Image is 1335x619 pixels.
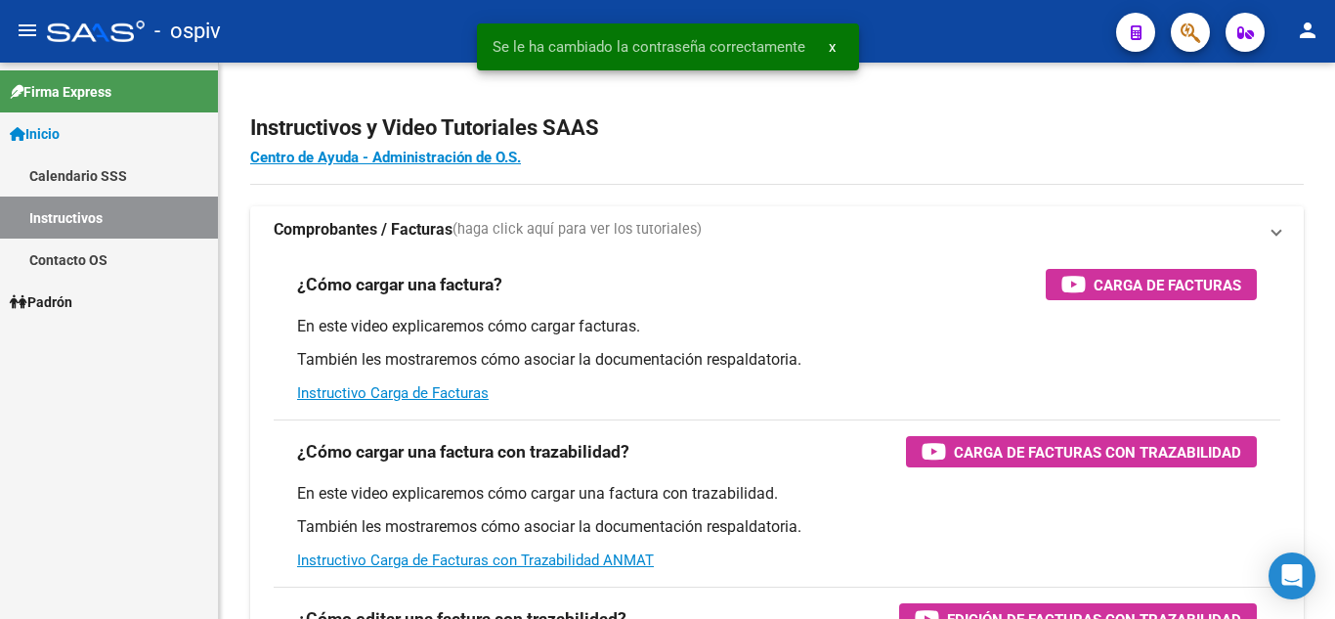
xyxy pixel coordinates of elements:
span: Firma Express [10,81,111,103]
mat-icon: menu [16,19,39,42]
span: Carga de Facturas [1094,273,1241,297]
button: x [813,29,851,65]
h3: ¿Cómo cargar una factura? [297,271,502,298]
strong: Comprobantes / Facturas [274,219,452,241]
mat-icon: person [1296,19,1319,42]
div: Open Intercom Messenger [1269,553,1315,599]
span: x [829,38,836,56]
span: - ospiv [154,10,221,53]
span: Carga de Facturas con Trazabilidad [954,440,1241,464]
a: Instructivo Carga de Facturas con Trazabilidad ANMAT [297,552,654,569]
p: En este video explicaremos cómo cargar facturas. [297,316,1257,337]
mat-expansion-panel-header: Comprobantes / Facturas(haga click aquí para ver los tutoriales) [250,206,1304,253]
span: Se le ha cambiado la contraseña correctamente [493,37,805,57]
h2: Instructivos y Video Tutoriales SAAS [250,110,1304,147]
p: También les mostraremos cómo asociar la documentación respaldatoria. [297,516,1257,538]
button: Carga de Facturas con Trazabilidad [906,436,1257,467]
span: Padrón [10,291,72,313]
a: Instructivo Carga de Facturas [297,384,489,402]
span: (haga click aquí para ver los tutoriales) [452,219,702,241]
span: Inicio [10,123,60,145]
button: Carga de Facturas [1046,269,1257,300]
p: En este video explicaremos cómo cargar una factura con trazabilidad. [297,483,1257,505]
a: Centro de Ayuda - Administración de O.S. [250,149,521,166]
p: También les mostraremos cómo asociar la documentación respaldatoria. [297,349,1257,371]
h3: ¿Cómo cargar una factura con trazabilidad? [297,438,629,465]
